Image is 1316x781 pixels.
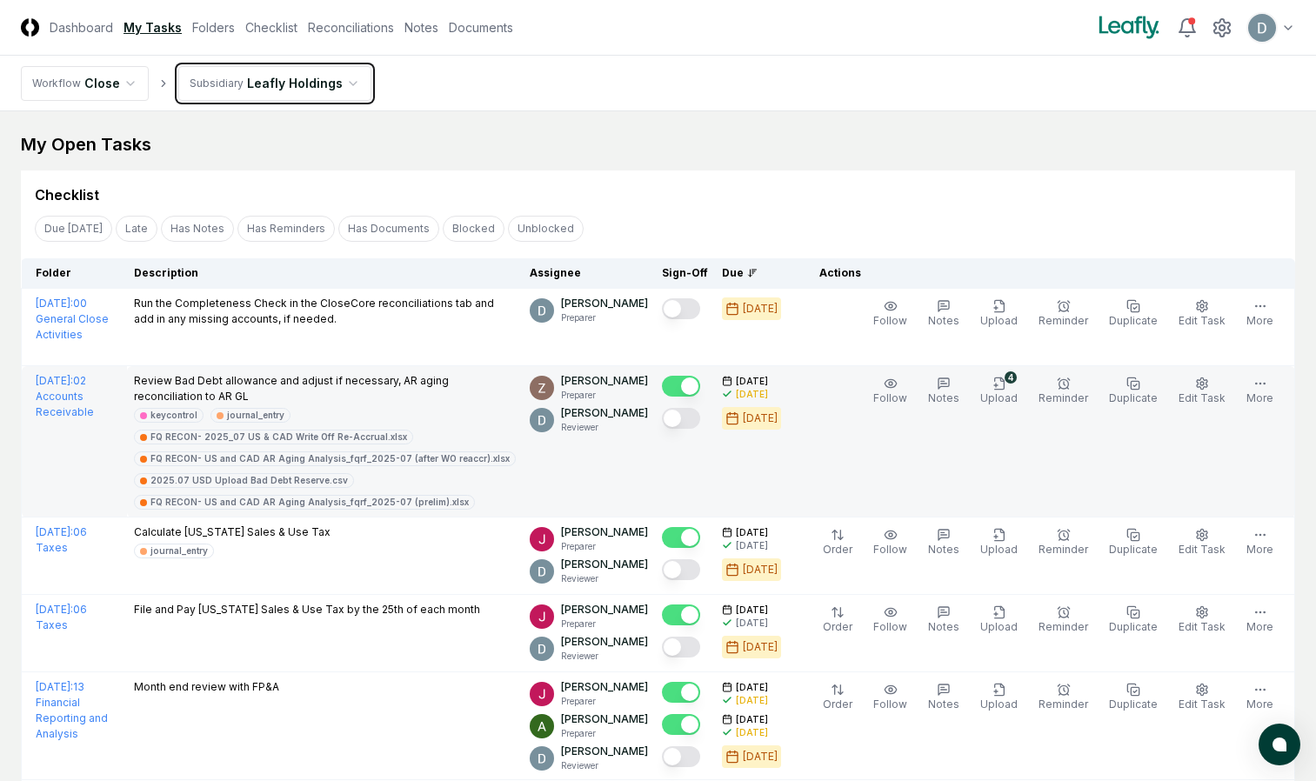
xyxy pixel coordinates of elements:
[823,543,852,556] span: Order
[977,524,1021,561] button: Upload
[134,679,279,695] p: Month end review with FP&A
[736,694,768,707] div: [DATE]
[561,711,648,727] p: [PERSON_NAME]
[662,408,700,429] button: Mark complete
[1035,373,1092,410] button: Reminder
[561,602,648,617] p: [PERSON_NAME]
[870,373,911,410] button: Follow
[561,540,648,553] p: Preparer
[925,373,963,410] button: Notes
[36,374,73,387] span: [DATE] :
[736,604,768,617] span: [DATE]
[21,132,1295,157] div: My Open Tasks
[134,430,413,444] a: FQ RECON- 2025_07 US & CAD Write Off Re-Accrual.xlsx
[1243,524,1277,561] button: More
[736,617,768,630] div: [DATE]
[1175,679,1229,716] button: Edit Task
[561,557,648,572] p: [PERSON_NAME]
[1039,620,1088,633] span: Reminder
[1259,724,1300,765] button: atlas-launcher
[977,296,1021,332] button: Upload
[116,216,157,242] button: Late
[50,18,113,37] a: Dashboard
[736,726,768,739] div: [DATE]
[124,18,182,37] a: My Tasks
[523,258,655,289] th: Assignee
[404,18,438,37] a: Notes
[190,76,244,91] div: Subsidiary
[21,18,39,37] img: Logo
[1179,543,1226,556] span: Edit Task
[530,714,554,738] img: ACg8ocKKg2129bkBZaX4SAoUQtxLaQ4j-f2PQjMuak4pDCyzCI-IvA=s96-c
[1109,391,1158,404] span: Duplicate
[1243,296,1277,332] button: More
[655,258,715,289] th: Sign-Off
[561,679,648,695] p: [PERSON_NAME]
[35,216,112,242] button: Due Today
[530,298,554,323] img: ACg8ocLeIi4Jlns6Fsr4lO0wQ1XJrFQvF4yUjbLrd1AsCAOmrfa1KQ=s96-c
[530,559,554,584] img: ACg8ocLeIi4Jlns6Fsr4lO0wQ1XJrFQvF4yUjbLrd1AsCAOmrfa1KQ=s96-c
[1179,698,1226,711] span: Edit Task
[561,695,648,708] p: Preparer
[819,524,856,561] button: Order
[662,376,700,397] button: Mark complete
[1106,373,1161,410] button: Duplicate
[36,603,87,631] a: [DATE]:06 Taxes
[1106,679,1161,716] button: Duplicate
[530,408,554,432] img: ACg8ocLeIi4Jlns6Fsr4lO0wQ1XJrFQvF4yUjbLrd1AsCAOmrfa1KQ=s96-c
[192,18,235,37] a: Folders
[977,373,1021,410] button: 4Upload
[743,562,778,577] div: [DATE]
[561,421,648,434] p: Reviewer
[925,679,963,716] button: Notes
[36,525,87,554] a: [DATE]:06 Taxes
[736,526,768,539] span: [DATE]
[980,620,1018,633] span: Upload
[873,391,907,404] span: Follow
[530,746,554,771] img: ACg8ocLeIi4Jlns6Fsr4lO0wQ1XJrFQvF4yUjbLrd1AsCAOmrfa1KQ=s96-c
[1035,524,1092,561] button: Reminder
[1179,314,1226,327] span: Edit Task
[530,682,554,706] img: ACg8ocJfBSitaon9c985KWe3swqK2kElzkAv-sHk65QWxGQz4ldowg=s96-c
[530,604,554,629] img: ACg8ocJfBSitaon9c985KWe3swqK2kElzkAv-sHk65QWxGQz4ldowg=s96-c
[1179,620,1226,633] span: Edit Task
[1175,524,1229,561] button: Edit Task
[561,727,648,740] p: Preparer
[823,698,852,711] span: Order
[561,617,648,631] p: Preparer
[150,544,208,557] div: journal_entry
[561,389,648,402] p: Preparer
[662,637,700,658] button: Mark complete
[1248,14,1276,42] img: ACg8ocLeIi4Jlns6Fsr4lO0wQ1XJrFQvF4yUjbLrd1AsCAOmrfa1KQ=s96-c
[1243,679,1277,716] button: More
[561,373,648,389] p: [PERSON_NAME]
[561,311,648,324] p: Preparer
[925,296,963,332] button: Notes
[1039,391,1088,404] span: Reminder
[873,314,907,327] span: Follow
[32,76,81,91] div: Workflow
[150,409,197,422] div: keycontrol
[662,559,700,580] button: Mark complete
[161,216,234,242] button: Has Notes
[980,391,1018,404] span: Upload
[36,603,73,616] span: [DATE] :
[1243,373,1277,410] button: More
[134,296,516,327] p: Run the Completeness Check in the CloseCore reconciliations tab and add in any missing accounts, ...
[980,698,1018,711] span: Upload
[530,527,554,551] img: ACg8ocJfBSitaon9c985KWe3swqK2kElzkAv-sHk65QWxGQz4ldowg=s96-c
[928,543,959,556] span: Notes
[36,525,73,538] span: [DATE] :
[1175,602,1229,638] button: Edit Task
[1039,543,1088,556] span: Reminder
[925,602,963,638] button: Notes
[980,543,1018,556] span: Upload
[662,682,700,703] button: Mark complete
[662,746,700,767] button: Mark complete
[819,679,856,716] button: Order
[928,314,959,327] span: Notes
[980,314,1018,327] span: Upload
[245,18,297,37] a: Checklist
[21,66,371,101] nav: breadcrumb
[873,543,907,556] span: Follow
